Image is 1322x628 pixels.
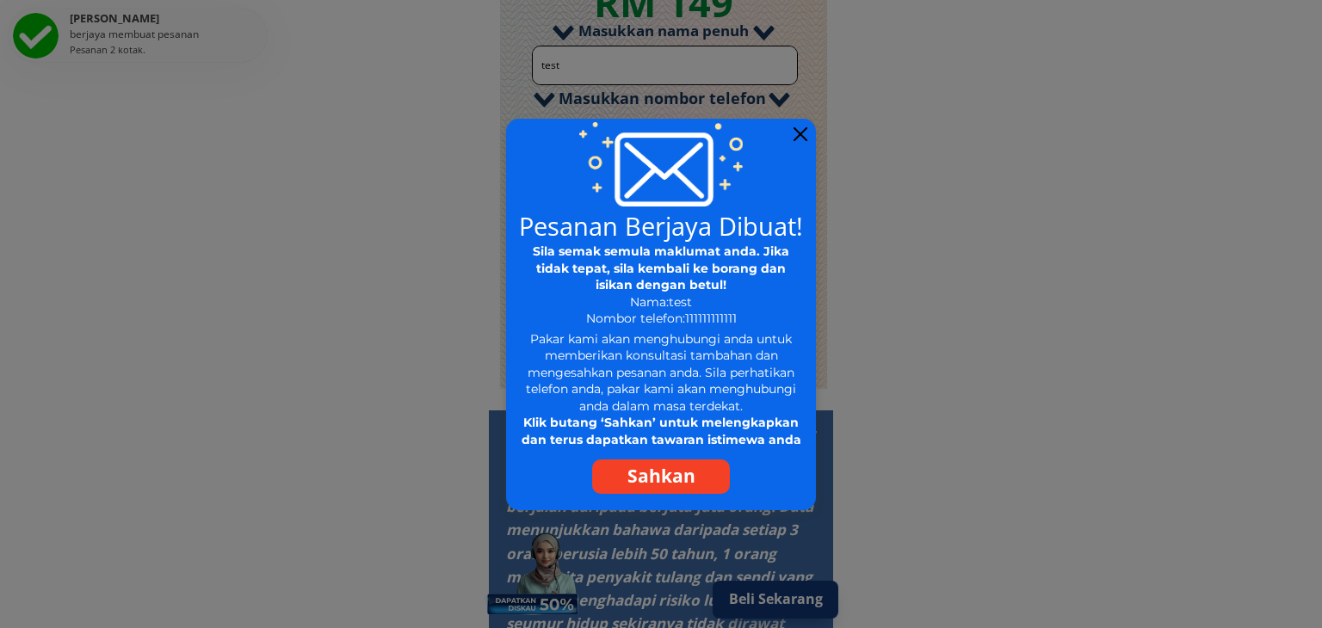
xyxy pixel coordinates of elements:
[521,243,802,328] div: Nama: Nombor telefon:
[685,311,737,326] span: 111111111111
[669,294,692,310] span: test
[592,459,730,494] a: Sahkan
[533,243,789,292] span: Sila semak semula maklumat anda. Jika tidak tepat, sila kembali ke borang dan isikan dengan betul!
[521,331,801,449] div: Pakar kami akan menghubungi anda untuk memberikan konsultasi tambahan dan mengesahkan pesanan and...
[522,415,801,447] span: Klik butang ‘Sahkan’ untuk melengkapkan dan terus dapatkan tawaran istimewa anda
[516,213,806,238] h2: Pesanan Berjaya Dibuat!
